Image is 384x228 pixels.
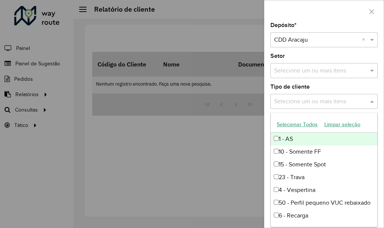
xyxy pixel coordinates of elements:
div: 1 - AS [271,133,377,145]
label: Tipo de cliente [270,82,310,91]
div: 6 - Recarga [271,209,377,222]
button: Selecionar Todos [273,119,321,130]
label: Depósito [270,21,297,30]
div: 4 - Vespertina [271,184,377,196]
div: 10 - Somente FF [271,145,377,158]
div: 50 - Perfil pequeno VUC rebaixado [271,196,377,209]
span: Clear all [362,35,368,44]
button: Limpar seleção [321,119,364,130]
label: Setor [270,51,285,60]
div: 23 - Trava [271,171,377,184]
div: 15 - Somente Spot [271,158,377,171]
ng-dropdown-panel: Options list [270,113,378,227]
